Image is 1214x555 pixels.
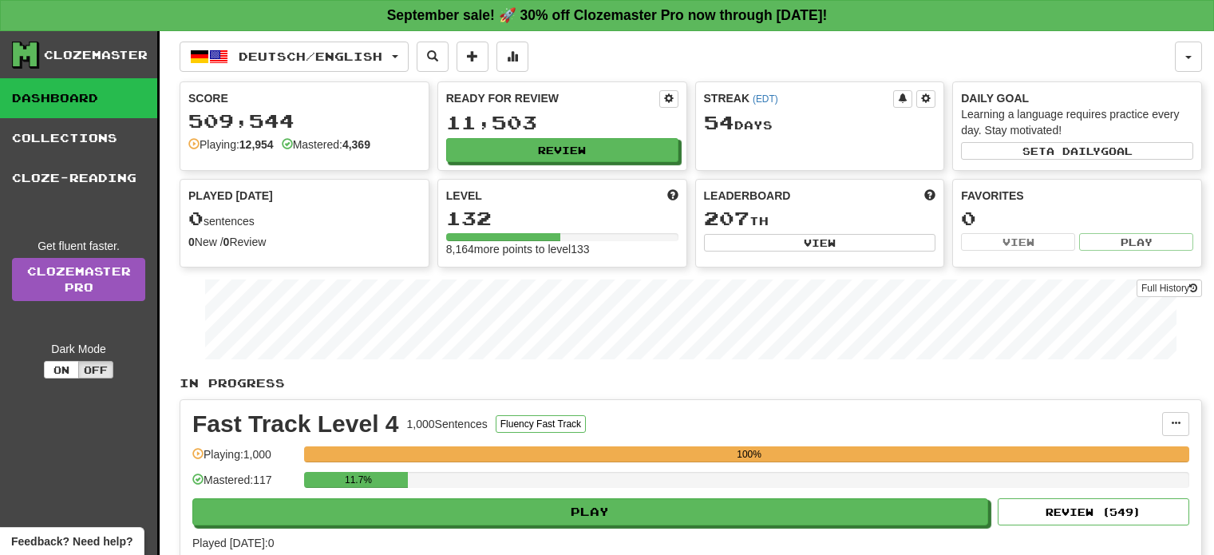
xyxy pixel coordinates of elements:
[188,90,421,106] div: Score
[446,241,678,257] div: 8,164 more points to level 133
[1046,145,1101,157] span: a daily
[961,233,1075,251] button: View
[961,106,1193,138] div: Learning a language requires practice every day. Stay motivated!
[188,234,421,250] div: New / Review
[417,42,449,72] button: Search sentences
[44,361,79,379] button: On
[387,7,828,23] strong: September sale! 🚀 30% off Clozemaster Pro now through [DATE]!
[180,375,1202,391] p: In Progress
[192,446,296,473] div: Playing: 1,000
[192,537,274,549] span: Played [DATE]: 0
[753,93,778,105] a: (EDT)
[704,207,749,229] span: 207
[12,258,145,301] a: ClozemasterPro
[188,208,421,229] div: sentences
[446,90,659,106] div: Ready for Review
[446,138,678,162] button: Review
[407,416,488,432] div: 1,000 Sentences
[961,142,1193,160] button: Seta dailygoal
[496,415,586,433] button: Fluency Fast Track
[11,533,132,549] span: Open feedback widget
[239,138,274,151] strong: 12,954
[998,498,1189,525] button: Review (549)
[192,412,399,436] div: Fast Track Level 4
[704,188,791,204] span: Leaderboard
[704,90,894,106] div: Streak
[78,361,113,379] button: Off
[188,207,204,229] span: 0
[309,472,408,488] div: 11.7%
[12,341,145,357] div: Dark Mode
[192,498,988,525] button: Play
[961,208,1193,228] div: 0
[667,188,678,204] span: Score more points to level up
[704,208,936,229] div: th
[192,472,296,498] div: Mastered: 117
[704,234,936,252] button: View
[309,446,1189,462] div: 100%
[223,236,230,248] strong: 0
[12,238,145,254] div: Get fluent faster.
[496,42,528,72] button: More stats
[1079,233,1193,251] button: Play
[961,90,1193,106] div: Daily Goal
[282,137,370,153] div: Mastered:
[188,236,195,248] strong: 0
[188,188,273,204] span: Played [DATE]
[188,111,421,131] div: 509,544
[457,42,488,72] button: Add sentence to collection
[961,188,1193,204] div: Favorites
[704,111,734,133] span: 54
[44,47,148,63] div: Clozemaster
[180,42,409,72] button: Deutsch/English
[342,138,370,151] strong: 4,369
[446,208,678,228] div: 132
[924,188,935,204] span: This week in points, UTC
[239,50,382,63] span: Deutsch / English
[446,188,482,204] span: Level
[704,113,936,133] div: Day s
[446,113,678,133] div: 11,503
[188,137,274,153] div: Playing:
[1137,279,1202,297] button: Full History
